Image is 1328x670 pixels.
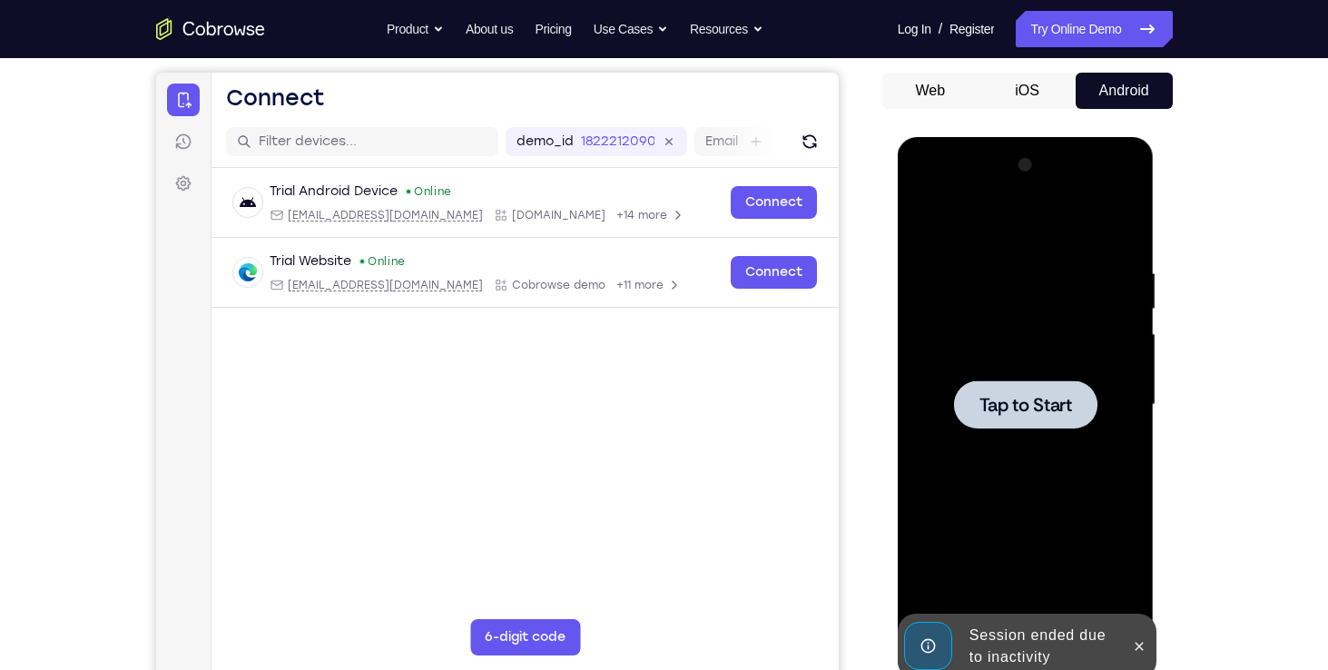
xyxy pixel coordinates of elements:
span: Tap to Start [82,259,174,277]
div: New devices found. [204,187,208,191]
span: +11 more [460,205,507,220]
div: Email [113,135,327,150]
span: android@example.com [132,135,327,150]
button: iOS [979,73,1076,109]
a: Log In [898,11,931,47]
button: Tap to Start [56,243,200,291]
div: Open device details [55,95,683,165]
div: Trial Website [113,180,195,198]
div: App [338,205,449,220]
a: About us [466,11,513,47]
button: 6-digit code [314,547,424,583]
div: Online [202,182,250,196]
a: Register [949,11,994,47]
span: Cobrowse demo [356,205,449,220]
div: Email [113,205,327,220]
a: Try Online Demo [1016,11,1172,47]
a: Connect [575,183,661,216]
span: +14 more [460,135,511,150]
a: Go to the home page [156,18,265,40]
div: Trial Android Device [113,110,241,128]
span: / [939,18,942,40]
span: Cobrowse.io [356,135,449,150]
button: Use Cases [594,11,668,47]
div: Online [249,112,296,126]
div: New devices found. [251,117,254,121]
a: Pricing [535,11,571,47]
span: web@example.com [132,205,327,220]
button: Android [1076,73,1173,109]
button: Resources [690,11,763,47]
a: Connect [575,113,661,146]
button: Web [882,73,979,109]
div: App [338,135,449,150]
div: Open device details [55,165,683,235]
button: Product [387,11,444,47]
div: Session ended due to inactivity [64,480,223,538]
